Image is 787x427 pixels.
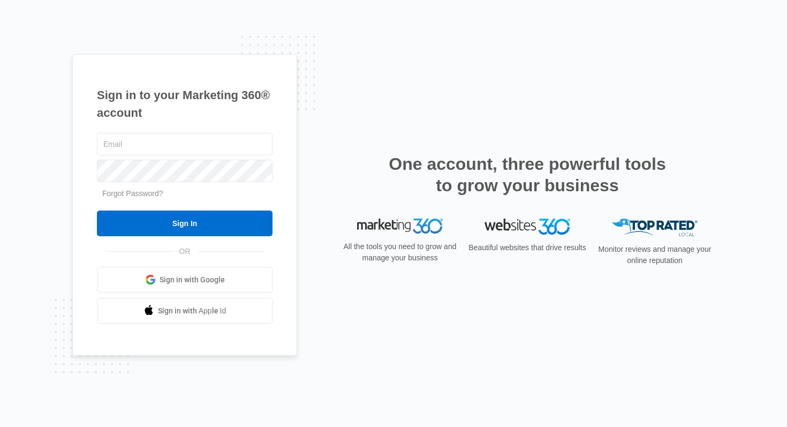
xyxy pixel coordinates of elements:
[172,246,198,257] span: OR
[97,86,273,122] h1: Sign in to your Marketing 360® account
[97,298,273,324] a: Sign in with Apple Id
[160,274,225,286] span: Sign in with Google
[595,244,715,266] p: Monitor reviews and manage your online reputation
[102,189,163,198] a: Forgot Password?
[97,211,273,236] input: Sign In
[612,219,698,236] img: Top Rated Local
[340,241,460,264] p: All the tools you need to grow and manage your business
[385,153,669,196] h2: One account, three powerful tools to grow your business
[97,267,273,293] a: Sign in with Google
[158,305,226,317] span: Sign in with Apple Id
[97,133,273,155] input: Email
[357,219,443,234] img: Marketing 360
[467,242,587,253] p: Beautiful websites that drive results
[485,219,570,234] img: Websites 360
